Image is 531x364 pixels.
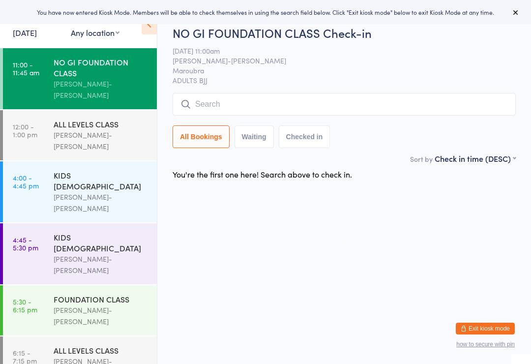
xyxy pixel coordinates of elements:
div: KIDS [DEMOGRAPHIC_DATA] [54,170,148,191]
div: Any location [71,27,119,38]
time: 4:00 - 4:45 pm [13,174,39,189]
span: [DATE] 11:00am [173,46,501,56]
span: Maroubra [173,65,501,75]
div: FOUNDATION CLASS [54,294,148,304]
a: 5:30 -6:15 pmFOUNDATION CLASS[PERSON_NAME]-[PERSON_NAME] [3,285,157,335]
h2: NO GI FOUNDATION CLASS Check-in [173,25,516,41]
div: [PERSON_NAME]-[PERSON_NAME] [54,78,148,101]
div: [PERSON_NAME]-[PERSON_NAME] [54,304,148,327]
button: Exit kiosk mode [456,323,515,334]
div: You have now entered Kiosk Mode. Members will be able to check themselves in using the search fie... [16,8,515,16]
button: All Bookings [173,125,230,148]
div: You're the first one here! Search above to check in. [173,169,352,180]
a: 4:45 -5:30 pmKIDS [DEMOGRAPHIC_DATA][PERSON_NAME]-[PERSON_NAME] [3,223,157,284]
a: 11:00 -11:45 amNO GI FOUNDATION CLASS[PERSON_NAME]-[PERSON_NAME] [3,48,157,109]
a: 4:00 -4:45 pmKIDS [DEMOGRAPHIC_DATA][PERSON_NAME]-[PERSON_NAME] [3,161,157,222]
span: [PERSON_NAME]-[PERSON_NAME] [173,56,501,65]
button: Checked in [279,125,330,148]
div: NO GI FOUNDATION CLASS [54,57,148,78]
button: how to secure with pin [456,341,515,348]
a: 12:00 -1:00 pmALL LEVELS CLASS[PERSON_NAME]-[PERSON_NAME] [3,110,157,160]
div: KIDS [DEMOGRAPHIC_DATA] [54,232,148,253]
time: 4:45 - 5:30 pm [13,236,38,251]
div: ALL LEVELS CLASS [54,119,148,129]
time: 5:30 - 6:15 pm [13,298,37,313]
div: ALL LEVELS CLASS [54,345,148,356]
div: Check in time (DESC) [435,153,516,164]
button: Waiting [235,125,274,148]
time: 12:00 - 1:00 pm [13,122,37,138]
input: Search [173,93,516,116]
label: Sort by [410,154,433,164]
span: ADULTS BJJ [173,75,516,85]
time: 11:00 - 11:45 am [13,61,39,76]
div: [PERSON_NAME]-[PERSON_NAME] [54,129,148,152]
div: [PERSON_NAME]-[PERSON_NAME] [54,253,148,276]
a: [DATE] [13,27,37,38]
div: [PERSON_NAME]-[PERSON_NAME] [54,191,148,214]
